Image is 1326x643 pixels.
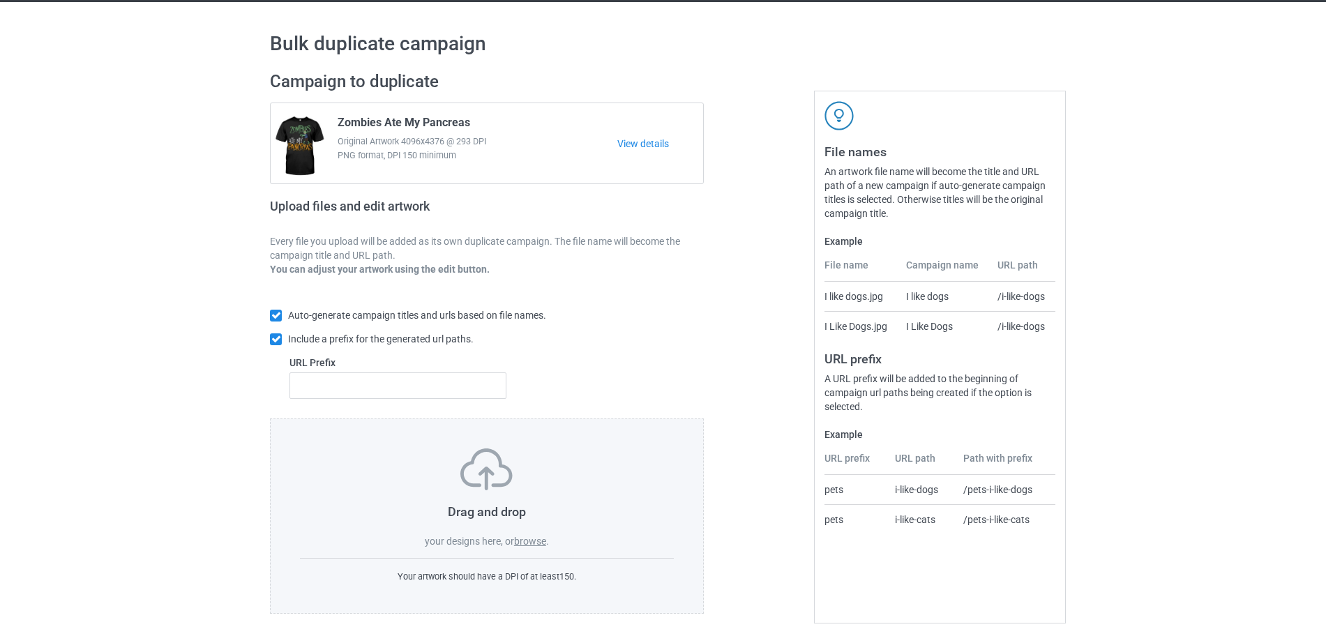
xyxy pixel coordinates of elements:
[824,311,898,341] td: I Like Dogs.jpg
[824,234,1055,248] label: Example
[990,311,1055,341] td: /i-like-dogs
[824,101,854,130] img: svg+xml;base64,PD94bWwgdmVyc2lvbj0iMS4wIiBlbmNvZGluZz0iVVRGLTgiPz4KPHN2ZyB3aWR0aD0iNDJweCIgaGVpZ2...
[887,475,956,504] td: i-like-dogs
[617,137,703,151] a: View details
[824,372,1055,414] div: A URL prefix will be added to the beginning of campaign url paths being created if the option is ...
[898,258,990,282] th: Campaign name
[898,282,990,311] td: I like dogs
[270,31,1056,56] h1: Bulk duplicate campaign
[990,258,1055,282] th: URL path
[270,71,704,93] h2: Campaign to duplicate
[270,234,704,262] p: Every file you upload will be added as its own duplicate campaign. The file name will become the ...
[824,504,887,534] td: pets
[824,451,887,475] th: URL prefix
[288,310,546,321] span: Auto-generate campaign titles and urls based on file names.
[514,536,546,547] label: browse
[887,451,956,475] th: URL path
[338,149,617,162] span: PNG format, DPI 150 minimum
[289,356,506,370] label: URL Prefix
[824,258,898,282] th: File name
[546,536,549,547] span: .
[824,475,887,504] td: pets
[338,116,470,135] span: Zombies Ate My Pancreas
[270,199,530,225] h2: Upload files and edit artwork
[956,475,1055,504] td: /pets-i-like-dogs
[398,571,576,582] span: Your artwork should have a DPI of at least 150 .
[956,451,1055,475] th: Path with prefix
[824,351,1055,367] h3: URL prefix
[824,144,1055,160] h3: File names
[425,536,514,547] span: your designs here, or
[898,311,990,341] td: I Like Dogs
[288,333,474,345] span: Include a prefix for the generated url paths.
[824,428,1055,441] label: Example
[956,504,1055,534] td: /pets-i-like-cats
[824,282,898,311] td: I like dogs.jpg
[460,448,513,490] img: svg+xml;base64,PD94bWwgdmVyc2lvbj0iMS4wIiBlbmNvZGluZz0iVVRGLTgiPz4KPHN2ZyB3aWR0aD0iNzVweCIgaGVpZ2...
[338,135,617,149] span: Original Artwork 4096x4376 @ 293 DPI
[270,264,490,275] b: You can adjust your artwork using the edit button.
[824,165,1055,220] div: An artwork file name will become the title and URL path of a new campaign if auto-generate campai...
[300,504,674,520] h3: Drag and drop
[887,504,956,534] td: i-like-cats
[990,282,1055,311] td: /i-like-dogs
